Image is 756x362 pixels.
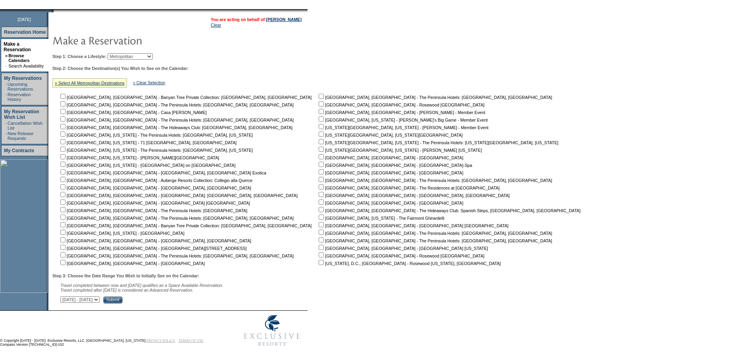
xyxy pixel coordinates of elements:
[5,53,8,58] b: »
[55,81,125,85] a: » Select All Metropolitan Destinations
[52,32,211,48] img: pgTtlMakeReservation.gif
[5,64,8,68] td: ·
[103,296,123,304] input: Submit
[317,103,484,107] nobr: [GEOGRAPHIC_DATA], [GEOGRAPHIC_DATA] - Rosewood [GEOGRAPHIC_DATA]
[6,92,7,102] td: ·
[317,163,472,168] nobr: [GEOGRAPHIC_DATA], [GEOGRAPHIC_DATA] - [GEOGRAPHIC_DATA]-Spa
[317,208,581,213] nobr: [GEOGRAPHIC_DATA], [GEOGRAPHIC_DATA] - The Hideaways Club: Spanish Steps, [GEOGRAPHIC_DATA], [GEO...
[266,17,302,22] a: [PERSON_NAME]
[59,208,247,213] nobr: [GEOGRAPHIC_DATA], [GEOGRAPHIC_DATA] - The Peninsula Hotels: [GEOGRAPHIC_DATA]
[317,170,463,175] nobr: [GEOGRAPHIC_DATA], [GEOGRAPHIC_DATA] - [GEOGRAPHIC_DATA]
[59,140,237,145] nobr: [GEOGRAPHIC_DATA], [US_STATE] - 71 [GEOGRAPHIC_DATA], [GEOGRAPHIC_DATA]
[4,109,39,120] a: My Reservation Wish List
[317,125,489,130] nobr: [US_STATE][GEOGRAPHIC_DATA], [US_STATE] - [PERSON_NAME] - Member Event
[17,17,31,22] span: [DATE]
[8,53,29,63] a: Browse Calendars
[8,64,44,68] a: Search Availability
[317,254,484,258] nobr: [GEOGRAPHIC_DATA], [GEOGRAPHIC_DATA] - Rosewood [GEOGRAPHIC_DATA]
[317,246,488,251] nobr: [GEOGRAPHIC_DATA], [GEOGRAPHIC_DATA] - [GEOGRAPHIC_DATA] [US_STATE]
[59,178,252,183] nobr: [GEOGRAPHIC_DATA], [GEOGRAPHIC_DATA] - Auberge Resorts Collection: Collegio alla Querce
[6,121,7,130] td: ·
[59,170,266,175] nobr: [GEOGRAPHIC_DATA], [GEOGRAPHIC_DATA] - [GEOGRAPHIC_DATA], [GEOGRAPHIC_DATA] Exotica
[317,140,558,145] nobr: [US_STATE][GEOGRAPHIC_DATA], [US_STATE] - The Peninsula Hotels: [US_STATE][GEOGRAPHIC_DATA], [US_...
[237,311,308,350] img: Exclusive Resorts
[59,223,312,228] nobr: [GEOGRAPHIC_DATA], [GEOGRAPHIC_DATA] - Banyan Tree Private Collection: [GEOGRAPHIC_DATA], [GEOGRA...
[317,118,488,122] nobr: [GEOGRAPHIC_DATA], [US_STATE] - [PERSON_NAME]'s Big Game - Member Event
[52,273,199,278] b: Step 3: Choose the Date Range You Wish to Initially See on the Calendar:
[59,118,294,122] nobr: [GEOGRAPHIC_DATA], [GEOGRAPHIC_DATA] - The Peninsula Hotels: [GEOGRAPHIC_DATA], [GEOGRAPHIC_DATA]
[317,155,463,160] nobr: [GEOGRAPHIC_DATA], [GEOGRAPHIC_DATA] - [GEOGRAPHIC_DATA]
[51,9,54,12] img: promoShadowLeftCorner.gif
[211,23,221,27] a: Clear
[59,246,247,251] nobr: [GEOGRAPHIC_DATA], [GEOGRAPHIC_DATA] - [GEOGRAPHIC_DATA][STREET_ADDRESS]
[59,186,251,190] nobr: [GEOGRAPHIC_DATA], [GEOGRAPHIC_DATA] - [GEOGRAPHIC_DATA], [GEOGRAPHIC_DATA]
[4,29,46,35] a: Reservation Home
[59,254,294,258] nobr: [GEOGRAPHIC_DATA], [GEOGRAPHIC_DATA] - The Peninsula Hotels: [GEOGRAPHIC_DATA], [GEOGRAPHIC_DATA]
[317,223,508,228] nobr: [GEOGRAPHIC_DATA], [GEOGRAPHIC_DATA] - [GEOGRAPHIC_DATA] [GEOGRAPHIC_DATA]
[317,95,552,100] nobr: [GEOGRAPHIC_DATA], [GEOGRAPHIC_DATA] - The Peninsula Hotels: [GEOGRAPHIC_DATA], [GEOGRAPHIC_DATA]
[59,155,219,160] nobr: [GEOGRAPHIC_DATA], [US_STATE] - [PERSON_NAME][GEOGRAPHIC_DATA]
[317,178,552,183] nobr: [GEOGRAPHIC_DATA], [GEOGRAPHIC_DATA] - The Peninsula Hotels: [GEOGRAPHIC_DATA], [GEOGRAPHIC_DATA]
[52,66,189,71] b: Step 2: Choose the Destination(s) You Wish to See on the Calendar:
[8,82,33,91] a: Upcoming Reservations
[211,17,302,22] span: You are acting on behalf of:
[317,110,485,115] nobr: [GEOGRAPHIC_DATA], [GEOGRAPHIC_DATA] - [PERSON_NAME] - Member Event
[317,238,552,243] nobr: [GEOGRAPHIC_DATA], [GEOGRAPHIC_DATA] - The Peninsula Hotels: [GEOGRAPHIC_DATA], [GEOGRAPHIC_DATA]
[317,261,501,266] nobr: [US_STATE], D.C., [GEOGRAPHIC_DATA] - Rosewood [US_STATE], [GEOGRAPHIC_DATA]
[59,261,205,266] nobr: [GEOGRAPHIC_DATA], [GEOGRAPHIC_DATA] - [GEOGRAPHIC_DATA]
[6,131,7,141] td: ·
[8,92,31,102] a: Reservation History
[8,121,42,130] a: Cancellation Wish List
[146,339,175,343] a: PRIVACY POLICY
[59,133,253,137] nobr: [GEOGRAPHIC_DATA], [US_STATE] - The Peninsula Hotels: [GEOGRAPHIC_DATA], [US_STATE]
[60,283,223,288] span: Travel completed between now and [DATE] qualifies as a Space Available Reservation.
[59,201,250,205] nobr: [GEOGRAPHIC_DATA], [GEOGRAPHIC_DATA] - [GEOGRAPHIC_DATA] [GEOGRAPHIC_DATA]
[59,163,235,168] nobr: [GEOGRAPHIC_DATA], [US_STATE] - [GEOGRAPHIC_DATA] on [GEOGRAPHIC_DATA]
[4,148,34,153] a: My Contracts
[179,339,204,343] a: TERMS OF USE
[59,148,253,153] nobr: [GEOGRAPHIC_DATA], [US_STATE] - The Peninsula Hotels: [GEOGRAPHIC_DATA], [US_STATE]
[60,288,193,292] nobr: Travel completed after [DATE] is considered an Advanced Reservation.
[317,201,463,205] nobr: [GEOGRAPHIC_DATA], [GEOGRAPHIC_DATA] - [GEOGRAPHIC_DATA]
[59,103,294,107] nobr: [GEOGRAPHIC_DATA], [GEOGRAPHIC_DATA] - The Peninsula Hotels: [GEOGRAPHIC_DATA], [GEOGRAPHIC_DATA]
[4,41,31,52] a: Make a Reservation
[59,125,292,130] nobr: [GEOGRAPHIC_DATA], [GEOGRAPHIC_DATA] - The Hideaways Club: [GEOGRAPHIC_DATA], [GEOGRAPHIC_DATA]
[59,193,298,198] nobr: [GEOGRAPHIC_DATA], [GEOGRAPHIC_DATA] - [GEOGRAPHIC_DATA]: [GEOGRAPHIC_DATA], [GEOGRAPHIC_DATA]
[59,231,185,236] nobr: [GEOGRAPHIC_DATA], [US_STATE] - [GEOGRAPHIC_DATA]
[4,75,42,81] a: My Reservations
[133,80,165,85] a: » Clear Selection
[317,193,510,198] nobr: [GEOGRAPHIC_DATA], [GEOGRAPHIC_DATA] - [GEOGRAPHIC_DATA], [GEOGRAPHIC_DATA]
[59,95,312,100] nobr: [GEOGRAPHIC_DATA], [GEOGRAPHIC_DATA] - Banyan Tree Private Collection: [GEOGRAPHIC_DATA], [GEOGRA...
[59,216,294,221] nobr: [GEOGRAPHIC_DATA], [GEOGRAPHIC_DATA] - The Peninsula Hotels: [GEOGRAPHIC_DATA], [GEOGRAPHIC_DATA]
[8,131,33,141] a: New Release Requests
[317,216,444,221] nobr: [GEOGRAPHIC_DATA], [US_STATE] - The Fairmont Ghirardelli
[59,110,207,115] nobr: [GEOGRAPHIC_DATA], [GEOGRAPHIC_DATA] - Casa [PERSON_NAME]
[317,133,463,137] nobr: [US_STATE][GEOGRAPHIC_DATA], [US_STATE][GEOGRAPHIC_DATA]
[52,54,106,59] b: Step 1: Choose a Lifestyle:
[317,231,552,236] nobr: [GEOGRAPHIC_DATA], [GEOGRAPHIC_DATA] - The Peninsula Hotels: [GEOGRAPHIC_DATA], [GEOGRAPHIC_DATA]
[317,148,482,153] nobr: [US_STATE][GEOGRAPHIC_DATA], [US_STATE] - [PERSON_NAME] [US_STATE]
[317,186,500,190] nobr: [GEOGRAPHIC_DATA], [GEOGRAPHIC_DATA] - The Residences at [GEOGRAPHIC_DATA]
[6,82,7,91] td: ·
[59,238,251,243] nobr: [GEOGRAPHIC_DATA], [GEOGRAPHIC_DATA] - [GEOGRAPHIC_DATA], [GEOGRAPHIC_DATA]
